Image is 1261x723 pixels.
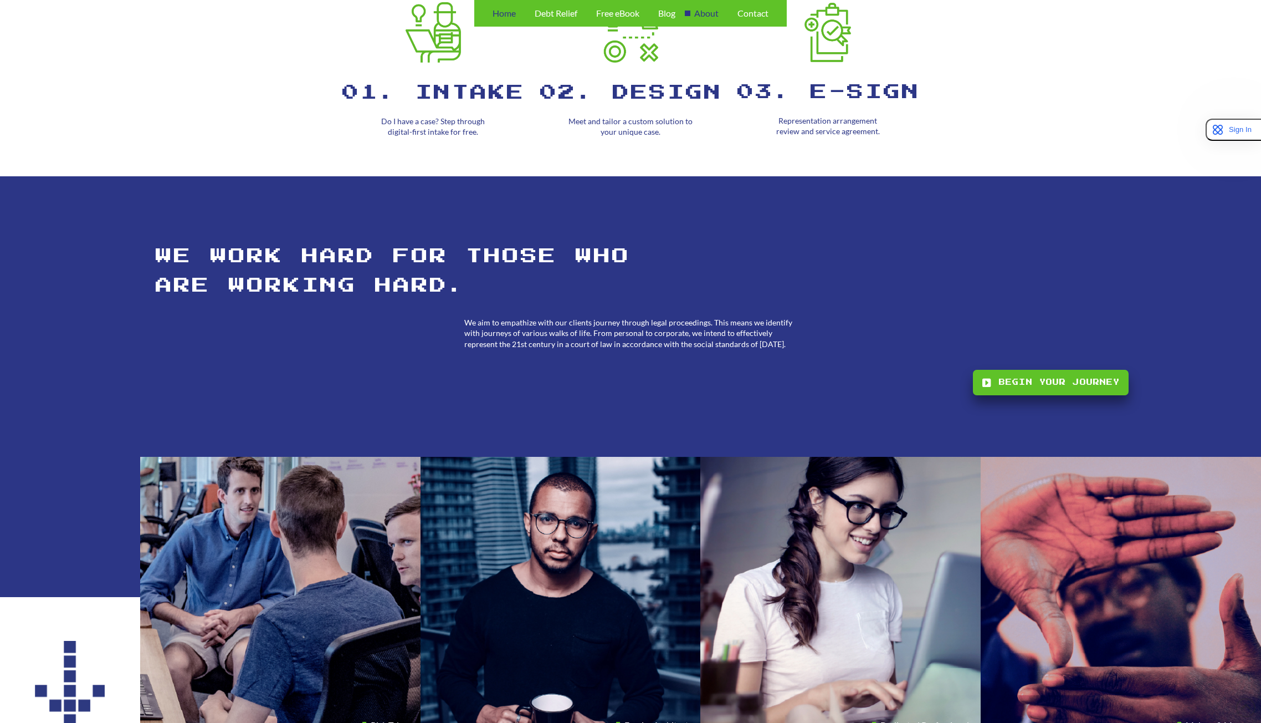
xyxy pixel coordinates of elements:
[540,78,723,108] h1: 02. Design
[772,115,883,137] div: Representation arrangement review and service agreement.
[378,116,489,138] div: Do I have a case? Step through digital-first intake for free.
[406,2,461,63] img: Image
[535,9,577,18] span: Debt Relief
[493,9,516,18] span: Home
[464,317,797,350] div: We aim to empathize with our clients journey through legal proceedings. This means we identify wi...
[156,242,687,301] h1: WE WORK HARD FOR THOSE WHO ARE WORKING HARD.
[694,9,719,18] span: About
[1236,698,1255,717] a: Back to Top
[658,9,675,18] span: Blog
[804,3,851,62] img: Image
[737,9,768,18] span: Contact
[737,78,920,108] h1: 03. E-Sign
[603,2,658,63] img: Image
[342,78,525,108] h1: 01. Intake
[596,9,639,18] span: Free eBook
[973,370,1129,395] a: begin your journey
[561,116,700,138] p: Meet and tailor a custom solution to your unique case.
[999,377,1120,388] span: begin your journey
